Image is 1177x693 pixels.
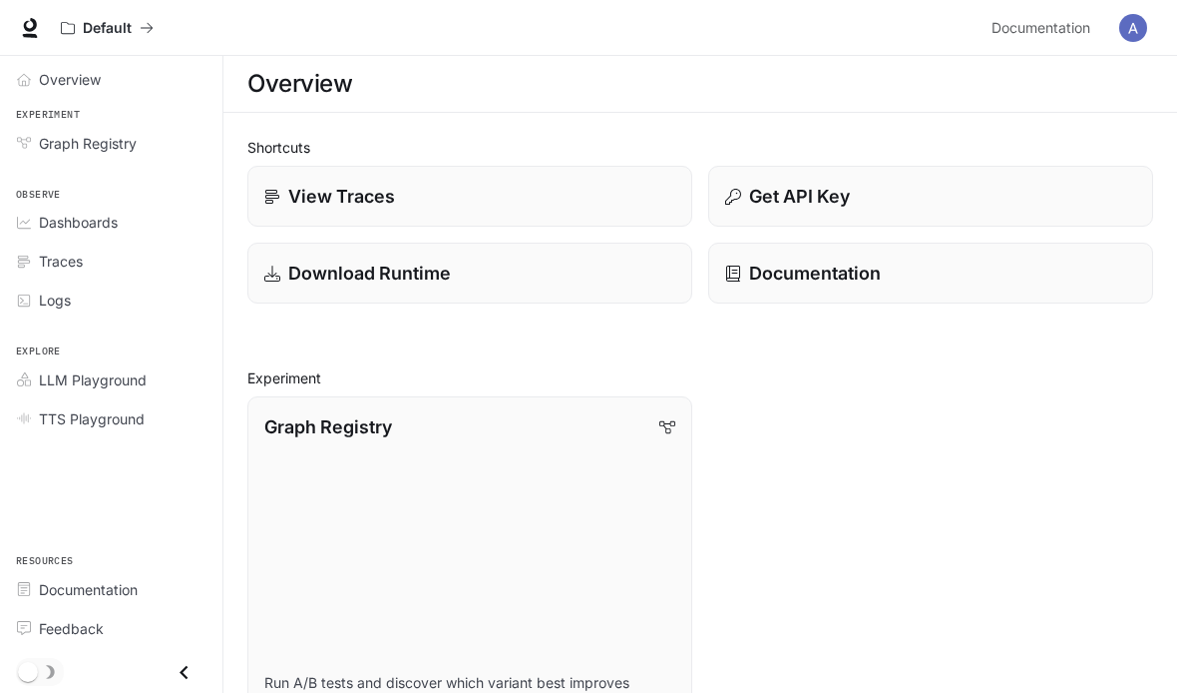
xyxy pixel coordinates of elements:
[8,611,214,646] a: Feedback
[39,408,145,429] span: TTS Playground
[708,166,1153,227] button: Get API Key
[39,369,147,390] span: LLM Playground
[39,290,71,311] span: Logs
[247,64,352,104] h1: Overview
[1119,14,1147,42] img: User avatar
[8,283,214,318] a: Logs
[247,243,692,304] a: Download Runtime
[1113,8,1153,48] button: User avatar
[8,362,214,397] a: LLM Playground
[8,572,214,607] a: Documentation
[8,62,214,97] a: Overview
[288,183,395,210] p: View Traces
[162,652,206,693] button: Close drawer
[39,579,138,600] span: Documentation
[39,212,118,233] span: Dashboards
[983,8,1105,48] a: Documentation
[749,183,850,210] p: Get API Key
[8,401,214,436] a: TTS Playground
[39,133,137,154] span: Graph Registry
[18,660,38,682] span: Dark mode toggle
[264,413,392,440] p: Graph Registry
[749,260,881,287] p: Documentation
[39,251,83,272] span: Traces
[991,16,1090,41] span: Documentation
[83,20,132,37] p: Default
[52,8,163,48] button: All workspaces
[39,618,104,639] span: Feedback
[8,205,214,240] a: Dashboards
[247,166,692,227] a: View Traces
[39,69,101,90] span: Overview
[247,367,1153,388] h2: Experiment
[8,126,214,161] a: Graph Registry
[8,244,214,279] a: Traces
[708,243,1153,304] a: Documentation
[288,260,451,287] p: Download Runtime
[247,137,1153,158] h2: Shortcuts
